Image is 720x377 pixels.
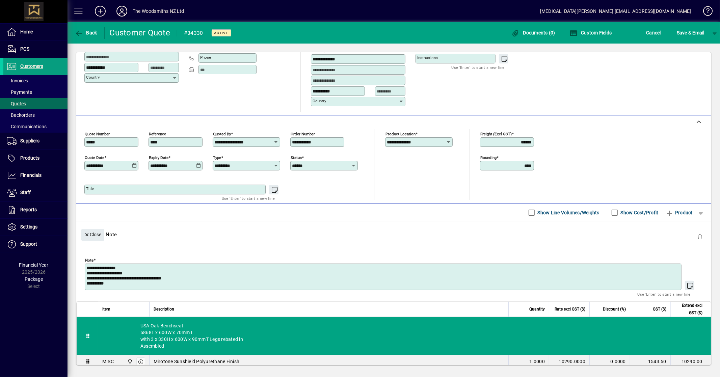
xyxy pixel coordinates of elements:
span: Custom Fields [569,30,612,35]
mat-label: Quoted by [213,131,231,136]
span: Financial Year [19,262,49,268]
span: Home [20,29,33,34]
td: 1543.50 [630,355,670,369]
mat-label: Quote date [85,155,104,160]
span: 1.0000 [530,358,545,365]
mat-label: Type [213,155,221,160]
div: USA Oak Benchseat 5868L x 600W x 70mmT with 3 x 330H x 600W x 90mmT Legs rebated in Assembled [98,317,711,355]
span: Product [665,207,693,218]
mat-label: Product location [385,131,416,136]
app-page-header-button: Close [80,231,106,237]
span: Suppliers [20,138,39,143]
button: Close [81,229,104,241]
button: Cancel [645,27,663,39]
button: Documents (0) [510,27,557,39]
mat-label: Quote number [85,131,110,136]
span: Close [84,229,102,240]
span: GST ($) [653,305,666,313]
span: Documents (0) [511,30,555,35]
span: Rate excl GST ($) [555,305,585,313]
span: Communications [7,124,47,129]
span: Settings [20,224,37,230]
mat-label: Status [291,155,302,160]
mat-label: Order number [291,131,315,136]
span: Products [20,155,39,161]
button: Save & Email [673,27,708,39]
mat-label: Reference [149,131,166,136]
span: Package [25,276,43,282]
mat-label: Country [313,99,326,103]
a: Staff [3,184,68,201]
a: Backorders [3,109,68,121]
div: Note [76,222,711,247]
mat-label: Note [85,258,94,262]
label: Show Cost/Profit [619,209,659,216]
button: Add [89,5,111,17]
mat-label: Freight (excl GST) [480,131,512,136]
a: Financials [3,167,68,184]
span: ave & Email [677,27,704,38]
button: Profile [111,5,133,17]
mat-label: Country [86,75,100,80]
mat-hint: Use 'Enter' to start a new line [638,290,691,298]
div: 10290.0000 [553,358,585,365]
span: Customers [20,63,43,69]
span: Cancel [646,27,661,38]
span: Payments [7,89,32,95]
span: Staff [20,190,31,195]
div: [MEDICAL_DATA][PERSON_NAME] [EMAIL_ADDRESS][DOMAIN_NAME] [540,6,691,17]
a: Invoices [3,75,68,86]
a: Home [3,24,68,41]
a: Suppliers [3,133,68,150]
span: Invoices [7,78,28,83]
a: Knowledge Base [698,1,712,23]
mat-hint: Use 'Enter' to start a new line [452,63,505,71]
a: Settings [3,219,68,236]
a: Products [3,150,68,167]
mat-label: Instructions [417,55,438,60]
mat-label: Rounding [480,155,497,160]
button: Choose address [396,43,407,54]
a: Support [3,236,68,253]
a: Communications [3,121,68,132]
span: Item [102,305,110,313]
mat-label: Expiry date [149,155,168,160]
td: 0.0000 [589,355,630,369]
mat-hint: Use 'Enter' to start a new line [222,194,275,202]
a: POS [3,41,68,58]
button: Product [662,207,696,219]
span: Financials [20,172,42,178]
div: #34330 [184,28,203,38]
span: Description [154,305,174,313]
span: Quantity [529,305,545,313]
span: Extend excl GST ($) [675,302,702,317]
span: Active [214,31,229,35]
div: Customer Quote [110,27,170,38]
app-page-header-button: Back [68,27,105,39]
app-page-header-button: Delete [692,234,708,240]
mat-label: Phone [200,55,211,60]
div: MISC [102,358,114,365]
span: Mirotone Sunshield Polyurethane Finish [154,358,240,365]
button: Delete [692,229,708,245]
a: View on map [385,43,396,53]
button: Custom Fields [568,27,614,39]
span: Reports [20,207,37,212]
a: Payments [3,86,68,98]
span: The Woodsmiths [126,358,133,365]
span: Support [20,241,37,247]
div: The Woodsmiths NZ Ltd . [133,6,187,17]
button: Back [73,27,99,39]
span: Discount (%) [603,305,626,313]
span: Backorders [7,112,35,118]
td: 10290.00 [670,355,711,369]
span: POS [20,46,29,52]
a: Quotes [3,98,68,109]
mat-label: Title [86,186,94,191]
span: Back [75,30,97,35]
span: S [677,30,679,35]
span: Quotes [7,101,26,106]
a: Reports [3,201,68,218]
label: Show Line Volumes/Weights [536,209,599,216]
